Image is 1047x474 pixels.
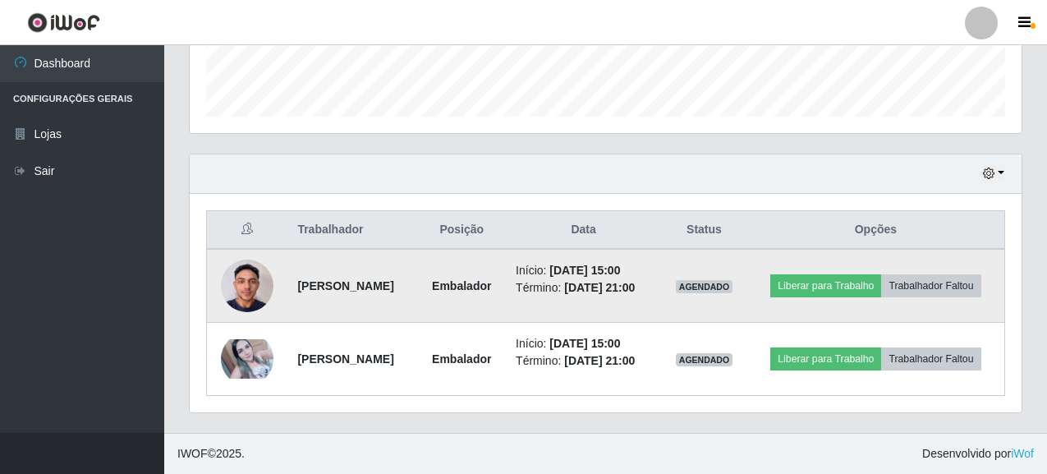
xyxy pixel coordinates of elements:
span: Desenvolvido por [922,445,1034,462]
img: 1668045195868.jpeg [221,339,273,379]
strong: [PERSON_NAME] [297,279,393,292]
time: [DATE] 15:00 [549,337,620,350]
span: IWOF [177,447,208,460]
strong: Embalador [432,352,491,366]
time: [DATE] 21:00 [564,281,635,294]
a: iWof [1011,447,1034,460]
strong: [PERSON_NAME] [297,352,393,366]
button: Trabalhador Faltou [881,274,980,297]
li: Início: [516,335,651,352]
strong: Embalador [432,279,491,292]
time: [DATE] 21:00 [564,354,635,367]
span: © 2025 . [177,445,245,462]
button: Liberar para Trabalho [770,274,881,297]
th: Status [661,211,747,250]
th: Data [506,211,661,250]
span: AGENDADO [676,353,733,366]
th: Trabalhador [287,211,417,250]
button: Liberar para Trabalho [770,347,881,370]
span: AGENDADO [676,280,733,293]
time: [DATE] 15:00 [549,264,620,277]
li: Término: [516,352,651,370]
li: Início: [516,262,651,279]
th: Opções [747,211,1005,250]
li: Término: [516,279,651,297]
img: CoreUI Logo [27,12,100,33]
img: 1754834692100.jpeg [221,251,273,320]
th: Posição [417,211,506,250]
button: Trabalhador Faltou [881,347,980,370]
